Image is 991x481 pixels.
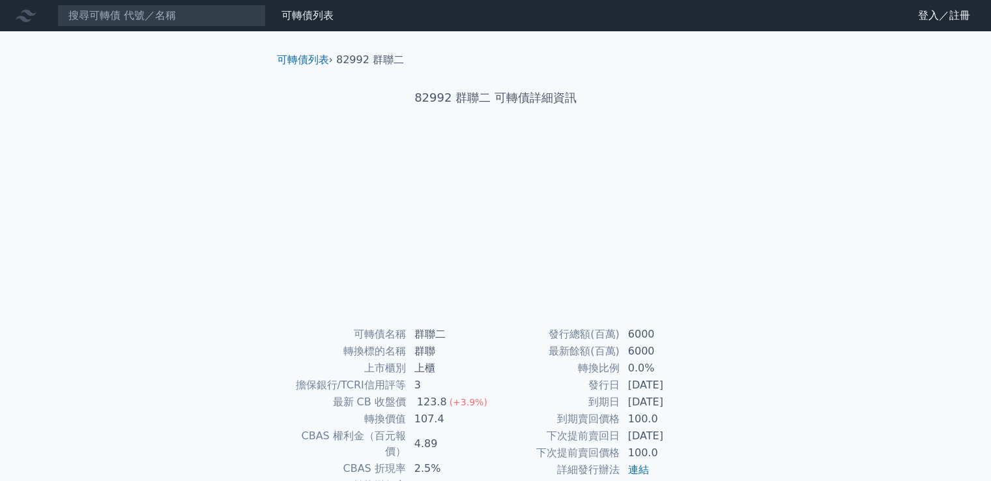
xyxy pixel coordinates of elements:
td: 擔保銀行/TCRI信用評等 [282,377,407,394]
td: 最新 CB 收盤價 [282,394,407,411]
td: 0.0% [620,360,710,377]
td: 轉換價值 [282,411,407,428]
td: [DATE] [620,428,710,445]
div: 123.8 [414,394,450,410]
td: 到期賣回價格 [496,411,620,428]
td: 發行總額(百萬) [496,326,620,343]
span: (+3.9%) [450,397,487,407]
td: 107.4 [407,411,496,428]
td: 轉換標的名稱 [282,343,407,360]
td: 到期日 [496,394,620,411]
td: 詳細發行辦法 [496,461,620,478]
li: 82992 群聯二 [336,52,404,68]
a: 可轉債列表 [281,9,334,22]
td: 群聯二 [407,326,496,343]
td: 100.0 [620,411,710,428]
td: 100.0 [620,445,710,461]
td: [DATE] [620,394,710,411]
td: 可轉債名稱 [282,326,407,343]
td: 6000 [620,326,710,343]
td: CBAS 權利金（百元報價） [282,428,407,460]
td: 下次提前賣回價格 [496,445,620,461]
td: 4.89 [407,428,496,460]
a: 連結 [628,463,649,476]
td: 最新餘額(百萬) [496,343,620,360]
td: 上櫃 [407,360,496,377]
td: CBAS 折現率 [282,460,407,477]
td: 群聯 [407,343,496,360]
li: › [277,52,333,68]
td: 上市櫃別 [282,360,407,377]
td: 2.5% [407,460,496,477]
input: 搜尋可轉債 代號／名稱 [57,5,266,27]
a: 可轉債列表 [277,53,329,66]
td: 發行日 [496,377,620,394]
td: [DATE] [620,377,710,394]
td: 下次提前賣回日 [496,428,620,445]
td: 6000 [620,343,710,360]
td: 轉換比例 [496,360,620,377]
td: 3 [407,377,496,394]
a: 登入／註冊 [908,5,981,26]
h1: 82992 群聯二 可轉債詳細資訊 [266,89,725,107]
